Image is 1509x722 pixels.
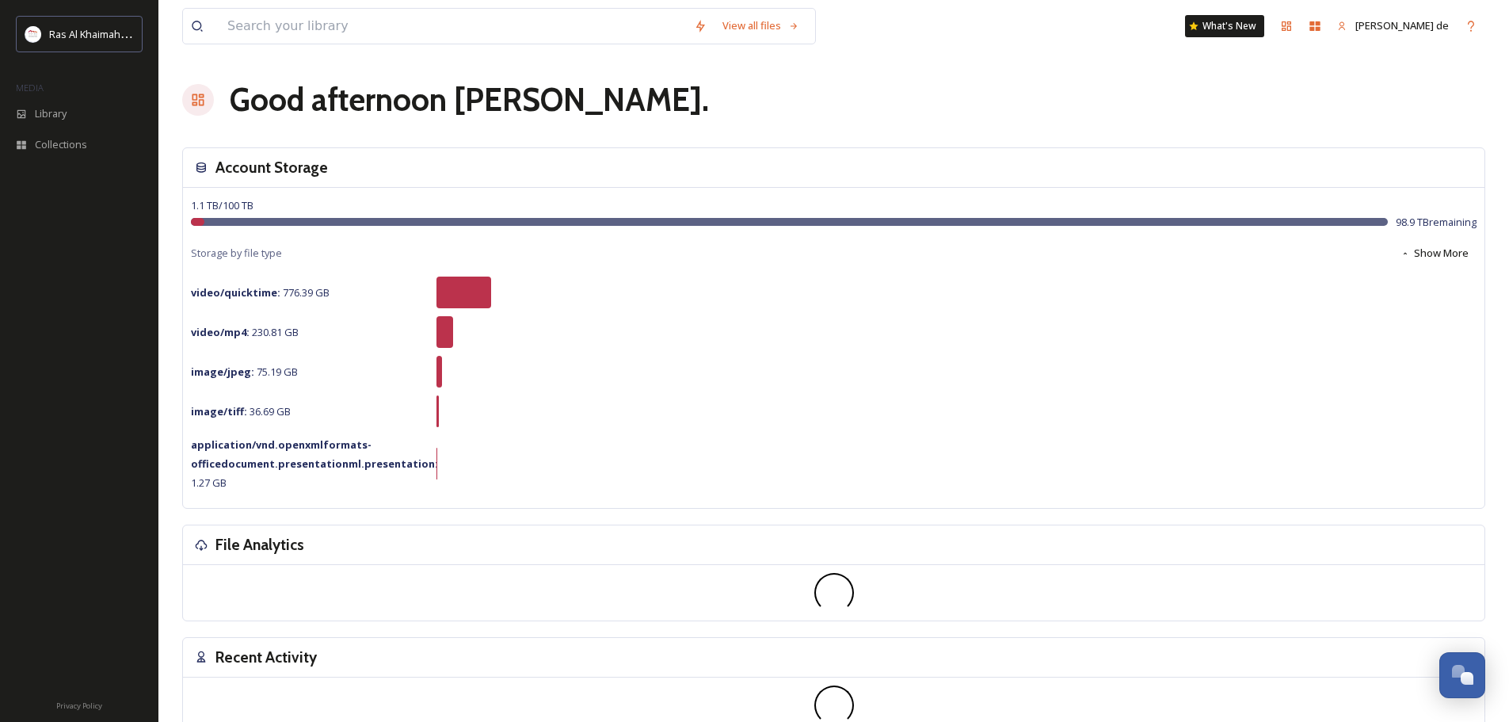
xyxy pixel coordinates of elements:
[191,437,438,471] strong: application/vnd.openxmlformats-officedocument.presentationml.presentation :
[1329,10,1457,41] a: [PERSON_NAME] de
[191,325,299,339] span: 230.81 GB
[56,701,102,711] span: Privacy Policy
[191,404,291,418] span: 36.69 GB
[191,285,330,300] span: 776.39 GB
[191,285,280,300] strong: video/quicktime :
[714,10,807,41] a: View all files
[191,246,282,261] span: Storage by file type
[35,106,67,121] span: Library
[191,325,250,339] strong: video/mp4 :
[191,198,253,212] span: 1.1 TB / 100 TB
[191,437,438,490] span: 1.27 GB
[1439,652,1485,698] button: Open Chat
[215,533,304,556] h3: File Analytics
[215,646,317,669] h3: Recent Activity
[25,26,41,42] img: Logo_RAKTDA_RGB-01.png
[1185,15,1264,37] a: What's New
[49,26,273,41] span: Ras Al Khaimah Tourism Development Authority
[230,76,709,124] h1: Good afternoon [PERSON_NAME] .
[16,82,44,94] span: MEDIA
[56,695,102,714] a: Privacy Policy
[1393,238,1477,269] button: Show More
[215,156,328,179] h3: Account Storage
[191,365,254,379] strong: image/jpeg :
[191,365,298,379] span: 75.19 GB
[1396,215,1477,230] span: 98.9 TB remaining
[1355,18,1449,32] span: [PERSON_NAME] de
[191,404,247,418] strong: image/tiff :
[219,9,686,44] input: Search your library
[35,137,87,152] span: Collections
